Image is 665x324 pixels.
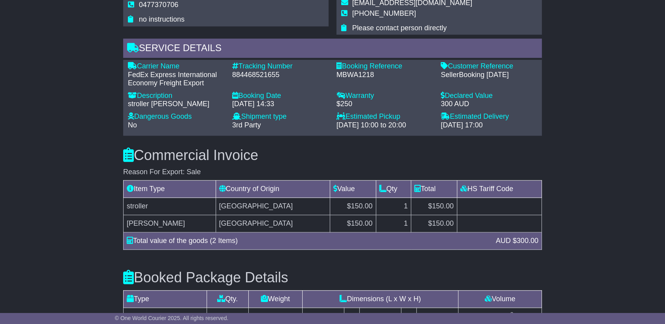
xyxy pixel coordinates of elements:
[139,15,185,23] span: no instructions
[232,112,329,121] div: Shipment type
[123,168,542,177] div: Reason For Export: Sale
[352,24,447,32] span: Please contact person directly
[441,112,537,121] div: Estimated Delivery
[232,100,329,109] div: [DATE] 14:33
[248,290,302,307] td: Weight
[216,180,330,198] td: Country of Origin
[441,100,537,109] div: 300 AUD
[330,180,376,198] td: Value
[441,121,537,130] div: [DATE] 17:00
[216,215,330,232] td: [GEOGRAPHIC_DATA]
[376,198,411,215] td: 1
[336,112,433,121] div: Estimated Pickup
[336,100,433,109] div: $250
[441,71,537,79] div: SellerBooking [DATE]
[128,92,224,100] div: Description
[232,71,329,79] div: 884468521655
[123,39,542,60] div: Service Details
[128,71,224,88] div: FedEx Express International Economy Freight Export
[457,180,541,198] td: HS Tariff Code
[510,311,514,317] sup: 3
[128,62,224,71] div: Carrier Name
[124,290,207,307] td: Type
[411,180,457,198] td: Total
[128,112,224,121] div: Dangerous Goods
[411,198,457,215] td: $150.00
[336,121,433,130] div: [DATE] 10:00 to 20:00
[123,147,542,163] h3: Commercial Invoice
[487,312,504,320] span: 0.361
[123,236,492,246] div: Total value of the goods (2 Items)
[139,1,178,9] span: 0477370706
[330,215,376,232] td: $150.00
[376,215,411,232] td: 1
[232,92,329,100] div: Booking Date
[216,198,330,215] td: [GEOGRAPHIC_DATA]
[441,92,537,100] div: Declared Value
[376,180,411,198] td: Qty
[411,215,457,232] td: $150.00
[123,270,542,285] h3: Booked Package Details
[128,100,224,109] div: stroller [PERSON_NAME]
[128,121,137,129] span: No
[124,215,216,232] td: [PERSON_NAME]
[492,236,542,246] div: AUD $300.00
[115,315,229,321] span: © One World Courier 2025. All rights reserved.
[336,71,433,79] div: MBWA1218
[336,92,433,100] div: Warranty
[458,290,542,307] td: Volume
[124,180,216,198] td: Item Type
[330,198,376,215] td: $150.00
[207,290,248,307] td: Qty.
[352,9,416,17] span: [PHONE_NUMBER]
[232,62,329,71] div: Tracking Number
[336,62,433,71] div: Booking Reference
[232,121,261,129] span: 3rd Party
[302,290,458,307] td: Dimensions (L x W x H)
[124,198,216,215] td: stroller
[441,62,537,71] div: Customer Reference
